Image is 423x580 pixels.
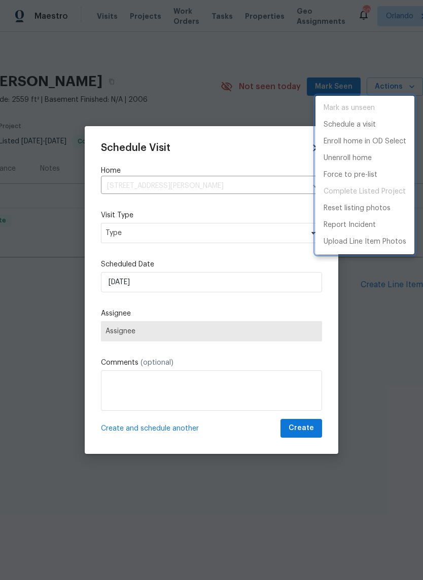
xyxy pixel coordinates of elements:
[315,183,414,200] span: Project is already completed
[324,237,406,247] p: Upload Line Item Photos
[324,153,372,164] p: Unenroll home
[324,203,391,214] p: Reset listing photos
[324,136,406,147] p: Enroll home in OD Select
[324,120,376,130] p: Schedule a visit
[324,170,377,180] p: Force to pre-list
[324,220,376,230] p: Report Incident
